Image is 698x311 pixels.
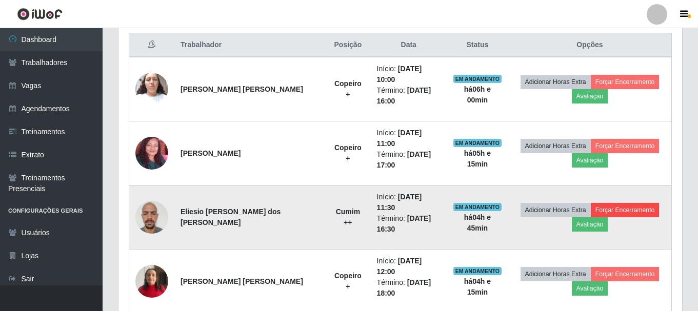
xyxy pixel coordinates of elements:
[453,75,502,83] span: EM ANDAMENTO
[325,33,370,57] th: Posição
[135,67,168,111] img: 1750954658696.jpeg
[377,149,441,171] li: Término:
[572,281,608,296] button: Avaliação
[591,139,660,153] button: Forçar Encerramento
[521,75,591,89] button: Adicionar Horas Extra
[377,257,422,276] time: [DATE] 12:00
[135,259,168,303] img: 1737135977494.jpeg
[453,139,502,147] span: EM ANDAMENTO
[453,267,502,275] span: EM ANDAMENTO
[336,208,360,226] strong: Cumim ++
[334,79,362,98] strong: Copeiro +
[572,217,608,232] button: Avaliação
[447,33,508,57] th: Status
[371,33,447,57] th: Data
[181,149,241,157] strong: [PERSON_NAME]
[572,153,608,168] button: Avaliação
[591,75,660,89] button: Forçar Encerramento
[181,85,303,93] strong: [PERSON_NAME] [PERSON_NAME]
[377,277,441,299] li: Término:
[521,203,591,217] button: Adicionar Horas Extra
[377,213,441,235] li: Término:
[521,139,591,153] button: Adicionar Horas Extra
[464,277,491,296] strong: há 04 h e 15 min
[508,33,672,57] th: Opções
[377,129,422,148] time: [DATE] 11:00
[377,128,441,149] li: Início:
[521,267,591,281] button: Adicionar Horas Extra
[377,85,441,107] li: Término:
[377,193,422,212] time: [DATE] 11:30
[17,8,63,20] img: CoreUI Logo
[174,33,325,57] th: Trabalhador
[377,192,441,213] li: Início:
[181,208,281,226] strong: Eliesio [PERSON_NAME] dos [PERSON_NAME]
[181,277,303,285] strong: [PERSON_NAME] [PERSON_NAME]
[135,196,168,239] img: 1735912731594.jpeg
[377,65,422,84] time: [DATE] 10:00
[453,203,502,211] span: EM ANDAMENTO
[591,267,660,281] button: Forçar Encerramento
[464,85,491,104] strong: há 06 h e 00 min
[334,272,362,291] strong: Copeiro +
[334,143,362,162] strong: Copeiro +
[572,89,608,103] button: Avaliação
[464,149,491,168] strong: há 05 h e 15 min
[377,256,441,277] li: Início:
[377,64,441,85] li: Início:
[591,203,660,217] button: Forçar Encerramento
[135,119,168,187] img: 1695958183677.jpeg
[464,213,491,232] strong: há 04 h e 45 min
